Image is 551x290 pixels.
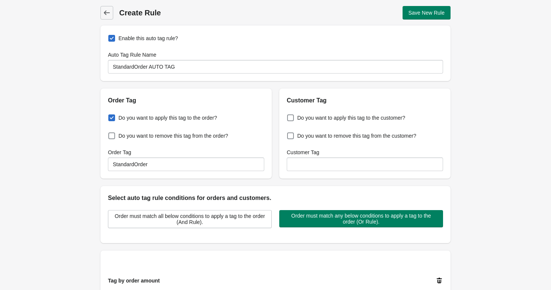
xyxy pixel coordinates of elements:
span: Do you want to apply this tag to the order? [118,114,217,122]
span: Save New Rule [409,10,445,16]
label: Customer Tag [287,149,319,156]
label: Auto Tag Rule Name [108,51,156,59]
button: Save New Rule [403,6,451,20]
button: Order must match any below conditions to apply a tag to the order (Or Rule). [279,210,443,227]
h1: Create Rule [119,8,275,18]
label: Order Tag [108,149,131,156]
h2: Order Tag [108,96,264,105]
span: Do you want to apply this tag to the customer? [297,114,405,122]
span: Do you want to remove this tag from the customer? [297,132,416,140]
span: Order must match any below conditions to apply a tag to the order (Or Rule). [285,213,437,225]
span: Do you want to remove this tag from the order? [118,132,228,140]
h2: Select auto tag rule conditions for orders and customers. [108,194,443,203]
span: Order must match all below conditions to apply a tag to the order (And Rule). [114,213,265,225]
span: Enable this auto tag rule? [118,35,178,42]
span: Tag by order amount [108,278,160,284]
h2: Customer Tag [287,96,443,105]
button: Order must match all below conditions to apply a tag to the order (And Rule). [108,210,272,228]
